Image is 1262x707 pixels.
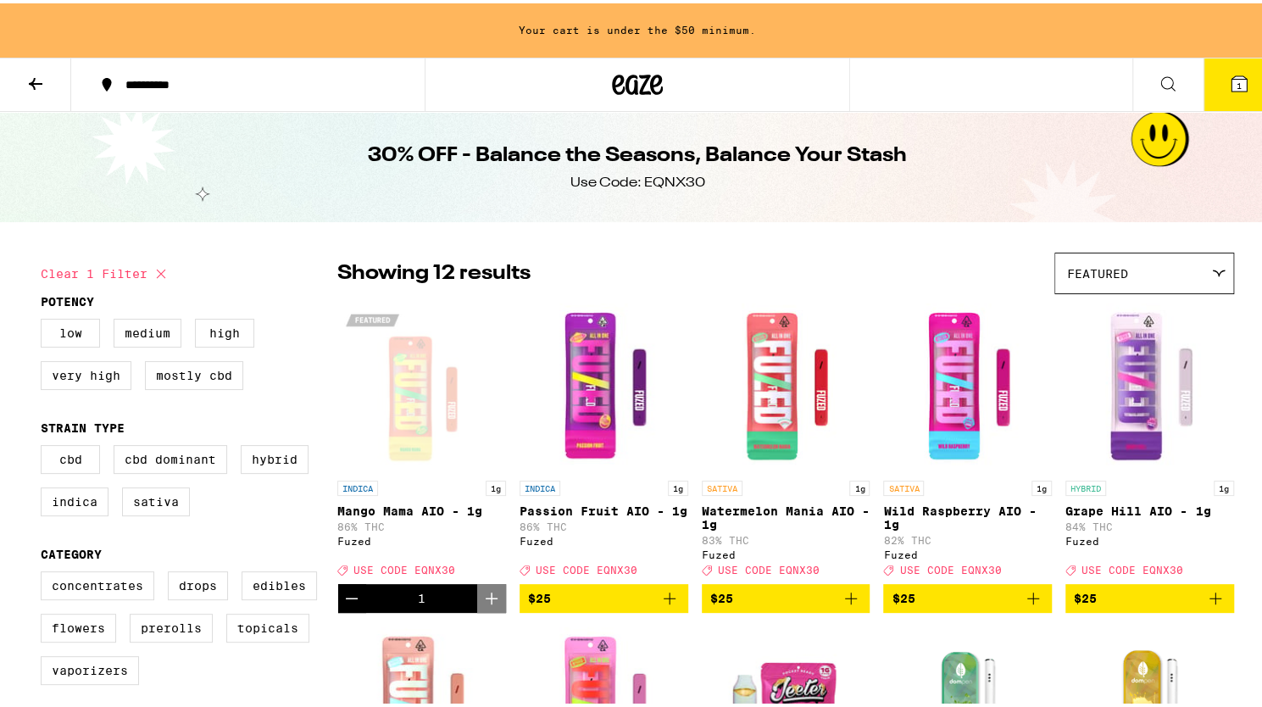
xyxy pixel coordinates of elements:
button: Add to bag [702,581,870,610]
label: Edibles [242,568,317,597]
a: Open page for Wild Raspberry AIO - 1g from Fuzed [883,299,1052,581]
label: CBD Dominant [114,442,227,470]
div: 1 [418,588,425,602]
label: CBD [41,442,100,470]
label: Prerolls [130,610,213,639]
a: Open page for Mango Mama AIO - 1g from Fuzed [337,299,506,581]
p: Wild Raspberry AIO - 1g [883,501,1052,528]
span: Featured [1067,264,1128,277]
button: Clear 1 filter [41,249,171,292]
div: Fuzed [520,532,688,543]
span: USE CODE EQNX30 [899,561,1001,572]
button: Add to bag [1065,581,1234,610]
span: Hi. Need any help? [10,12,122,25]
img: Fuzed - Passion Fruit AIO - 1g [520,299,688,469]
legend: Potency [41,292,94,305]
div: Fuzed [337,532,506,543]
label: Mostly CBD [145,358,243,387]
img: Fuzed - Grape Hill AIO - 1g [1065,299,1234,469]
label: Indica [41,484,108,513]
a: Open page for Passion Fruit AIO - 1g from Fuzed [520,299,688,581]
label: Concentrates [41,568,154,597]
div: Fuzed [702,546,870,557]
h1: 30% OFF - Balance the Seasons, Balance Your Stash [368,138,907,167]
span: $25 [528,588,551,602]
label: Sativa [122,484,190,513]
legend: Strain Type [41,418,125,431]
label: Topicals [226,610,309,639]
p: Passion Fruit AIO - 1g [520,501,688,515]
span: $25 [710,588,733,602]
span: USE CODE EQNX30 [353,561,455,572]
img: Fuzed - Watermelon Mania AIO - 1g [702,299,870,469]
label: Medium [114,315,181,344]
label: High [195,315,254,344]
button: Add to bag [520,581,688,610]
span: USE CODE EQNX30 [718,561,820,572]
legend: Category [41,544,102,558]
label: Drops [168,568,228,597]
span: USE CODE EQNX30 [1081,561,1183,572]
label: Low [41,315,100,344]
p: 86% THC [337,518,506,529]
label: Vaporizers [41,653,139,682]
div: Fuzed [1065,532,1234,543]
p: Grape Hill AIO - 1g [1065,501,1234,515]
p: 86% THC [520,518,688,529]
span: 1 [1237,77,1242,87]
p: 1g [849,477,870,493]
button: Decrement [337,581,366,610]
a: Open page for Watermelon Mania AIO - 1g from Fuzed [702,299,870,581]
div: Use Code: EQNX30 [570,170,705,189]
p: 84% THC [1065,518,1234,529]
span: $25 [892,588,915,602]
button: Add to bag [883,581,1052,610]
p: 1g [1214,477,1234,493]
p: SATIVA [702,477,742,493]
p: 1g [486,477,506,493]
button: Increment [477,581,506,610]
p: SATIVA [883,477,924,493]
div: Fuzed [883,546,1052,557]
label: Flowers [41,610,116,639]
a: Open page for Grape Hill AIO - 1g from Fuzed [1065,299,1234,581]
label: Hybrid [241,442,309,470]
p: Showing 12 results [337,256,531,285]
p: 1g [1031,477,1052,493]
p: INDICA [520,477,560,493]
label: Very High [41,358,131,387]
span: $25 [1074,588,1097,602]
p: 82% THC [883,532,1052,543]
p: 1g [668,477,688,493]
p: INDICA [337,477,378,493]
img: Fuzed - Wild Raspberry AIO - 1g [883,299,1052,469]
p: 83% THC [702,532,870,543]
p: HYBRID [1065,477,1106,493]
span: USE CODE EQNX30 [536,561,637,572]
p: Watermelon Mania AIO - 1g [702,501,870,528]
p: Mango Mama AIO - 1g [337,501,506,515]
